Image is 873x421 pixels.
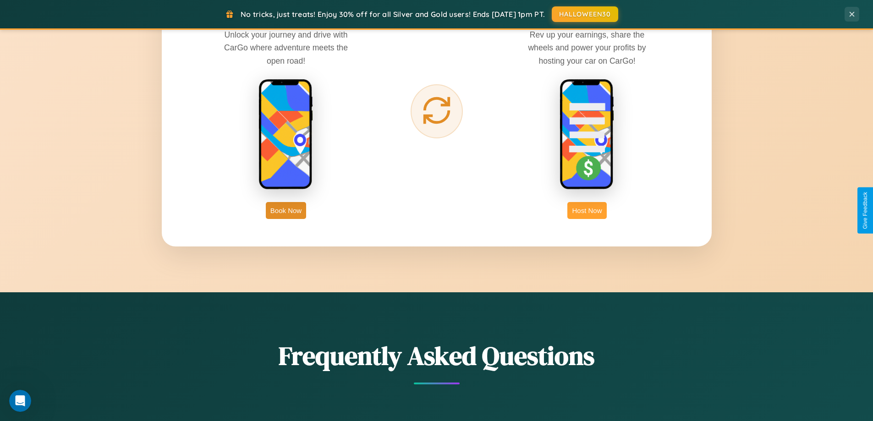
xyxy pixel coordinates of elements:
[560,79,615,191] img: host phone
[518,28,656,67] p: Rev up your earnings, share the wheels and power your profits by hosting your car on CarGo!
[862,192,868,229] div: Give Feedback
[266,202,306,219] button: Book Now
[241,10,545,19] span: No tricks, just treats! Enjoy 30% off for all Silver and Gold users! Ends [DATE] 1pm PT.
[217,28,355,67] p: Unlock your journey and drive with CarGo where adventure meets the open road!
[258,79,313,191] img: rent phone
[552,6,618,22] button: HALLOWEEN30
[162,338,712,373] h2: Frequently Asked Questions
[9,390,31,412] iframe: Intercom live chat
[567,202,606,219] button: Host Now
